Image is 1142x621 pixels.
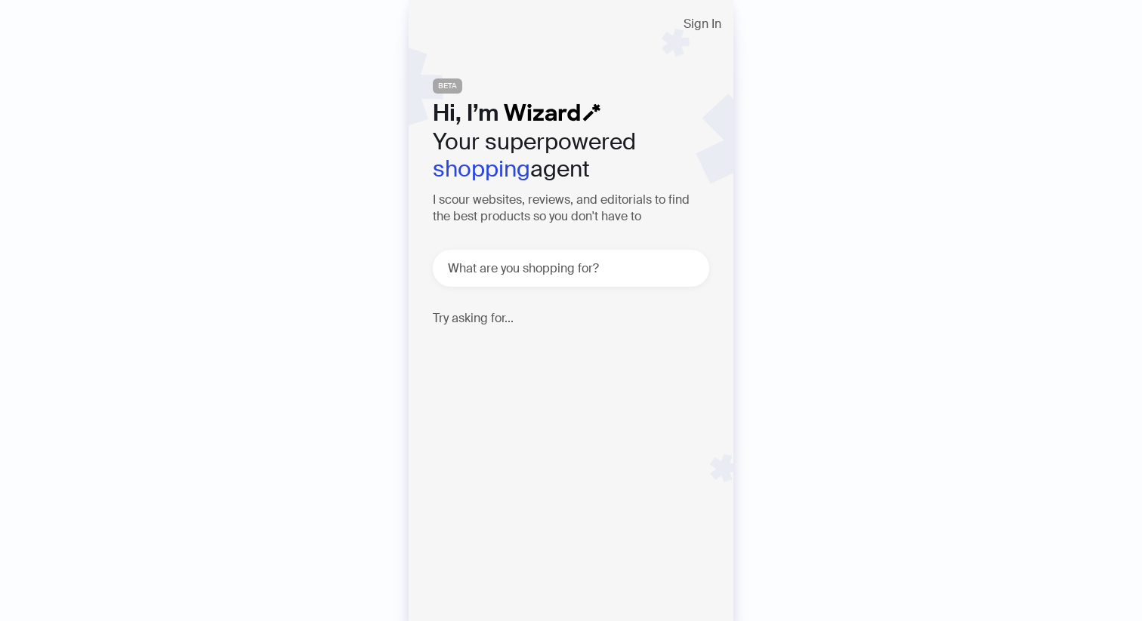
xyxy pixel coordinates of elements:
h3: I scour websites, reviews, and editorials to find the best products so you don't have to [433,192,709,226]
button: Sign In [671,12,733,36]
span: Sign In [684,18,721,30]
h2: Your superpowered agent [433,128,709,183]
h4: Try asking for... [433,311,709,325]
em: shopping [433,154,530,183]
span: BETA [433,78,462,94]
span: Hi, I’m [433,98,498,128]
